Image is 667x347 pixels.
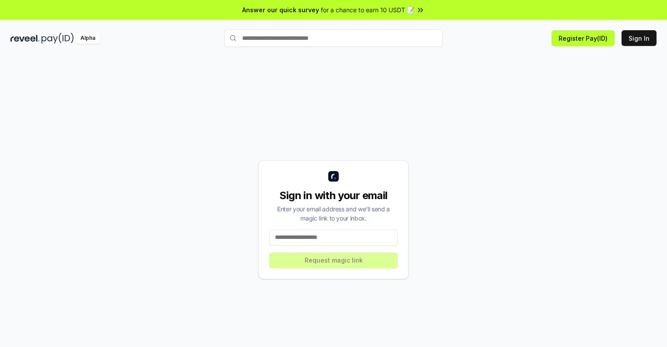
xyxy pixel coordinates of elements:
img: reveel_dark [10,33,40,44]
div: Sign in with your email [269,189,398,203]
button: Sign In [622,30,657,46]
div: Alpha [76,33,100,44]
button: Register Pay(ID) [552,30,615,46]
span: for a chance to earn 10 USDT 📝 [321,5,414,14]
img: logo_small [328,171,339,182]
img: pay_id [42,33,74,44]
span: Answer our quick survey [242,5,319,14]
div: Enter your email address and we’ll send a magic link to your inbox. [269,204,398,223]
